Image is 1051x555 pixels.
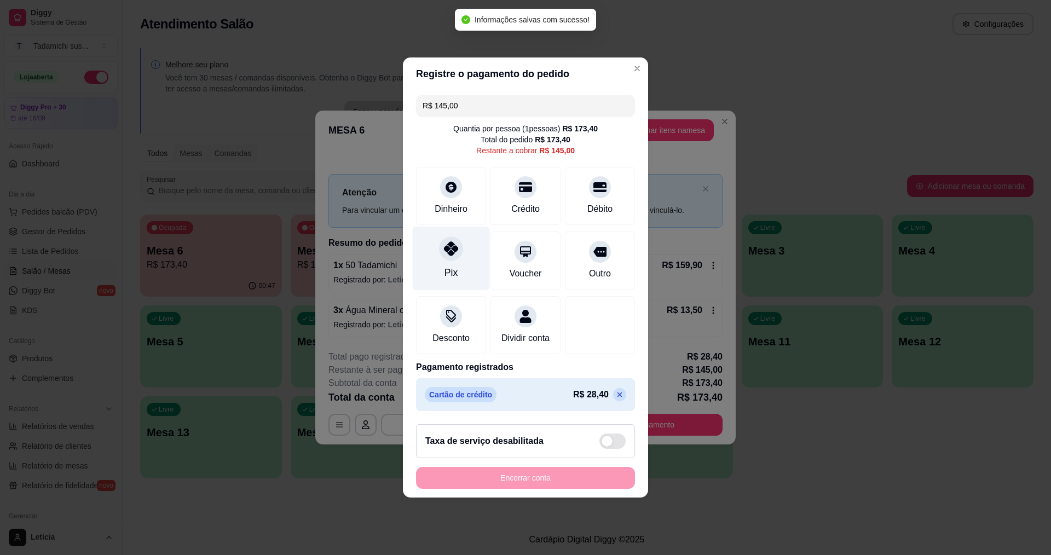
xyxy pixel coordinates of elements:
p: Pagamento registrados [416,361,635,374]
div: Restante a cobrar [476,145,575,156]
div: Outro [589,267,611,280]
div: Voucher [510,267,542,280]
span: check-circle [461,15,470,24]
div: Quantia por pessoa ( 1 pessoas) [453,123,598,134]
div: Dinheiro [435,203,467,216]
div: Total do pedido [481,134,570,145]
div: Dividir conta [501,332,550,345]
div: R$ 173,40 [562,123,598,134]
button: Close [628,60,646,77]
p: R$ 28,40 [573,388,609,401]
div: Pix [444,265,458,280]
div: R$ 173,40 [535,134,570,145]
div: Débito [587,203,613,216]
div: Desconto [432,332,470,345]
p: Cartão de crédito [425,387,496,402]
h2: Taxa de serviço desabilitada [425,435,544,448]
div: R$ 145,00 [539,145,575,156]
header: Registre o pagamento do pedido [403,57,648,90]
input: Ex.: hambúrguer de cordeiro [423,95,628,117]
div: Crédito [511,203,540,216]
span: Informações salvas com sucesso! [475,15,590,24]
